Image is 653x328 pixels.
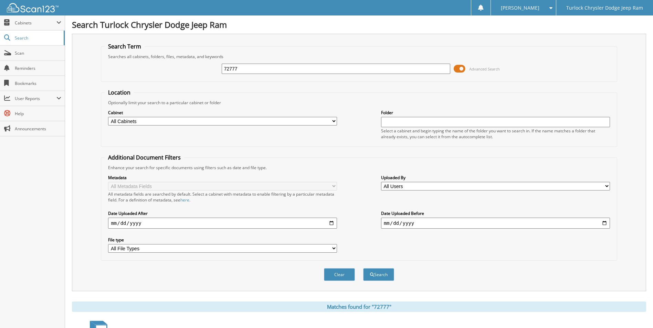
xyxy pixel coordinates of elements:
span: User Reports [15,96,56,101]
label: Metadata [108,175,337,181]
label: Cabinet [108,110,337,116]
legend: Search Term [105,43,145,50]
label: Uploaded By [381,175,610,181]
legend: Location [105,89,134,96]
span: Turlock Chrysler Dodge Jeep Ram [566,6,643,10]
span: Help [15,111,61,117]
span: Search [15,35,60,41]
input: end [381,218,610,229]
span: Announcements [15,126,61,132]
label: Date Uploaded Before [381,210,610,216]
a: here [180,197,189,203]
img: scan123-logo-white.svg [7,3,59,12]
label: File type [108,237,337,243]
div: All metadata fields are searched by default. Select a cabinet with metadata to enable filtering b... [108,191,337,203]
label: Date Uploaded After [108,210,337,216]
span: Reminders [15,65,61,71]
div: Optionally limit your search to a particular cabinet or folder [105,100,613,106]
span: [PERSON_NAME] [501,6,539,10]
div: Searches all cabinets, folders, files, metadata, and keywords [105,54,613,59]
div: Select a cabinet and begin typing the name of the folder you want to search in. If the name match... [381,128,610,140]
button: Clear [324,268,355,281]
h1: Search Turlock Chrysler Dodge Jeep Ram [72,19,646,30]
input: start [108,218,337,229]
span: Advanced Search [469,66,500,72]
span: Scan [15,50,61,56]
legend: Additional Document Filters [105,154,184,161]
span: Bookmarks [15,80,61,86]
button: Search [363,268,394,281]
label: Folder [381,110,610,116]
div: Matches found for "72777" [72,302,646,312]
div: Enhance your search for specific documents using filters such as date and file type. [105,165,613,171]
span: Cabinets [15,20,56,26]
